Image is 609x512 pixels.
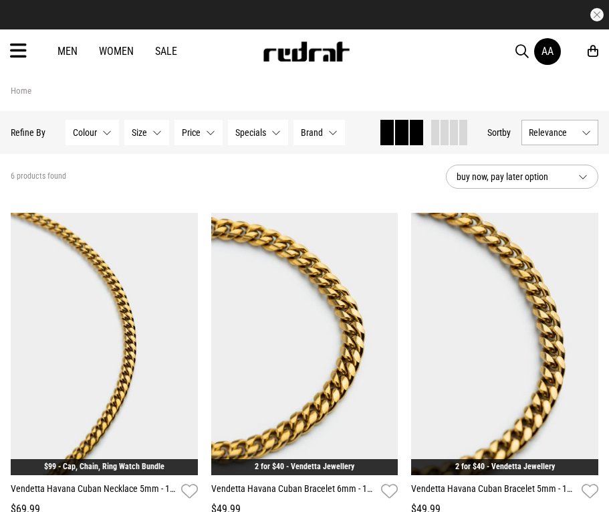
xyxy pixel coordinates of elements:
[255,462,354,471] a: 2 for $40 - Vendetta Jewellery
[301,127,323,138] span: Brand
[228,120,288,145] button: Specials
[521,120,598,145] button: Relevance
[293,120,345,145] button: Brand
[11,171,66,182] span: 6 products found
[99,45,134,58] a: Women
[182,127,201,138] span: Price
[529,127,576,138] span: Relevance
[66,120,119,145] button: Colour
[124,120,169,145] button: Size
[155,45,177,58] a: Sale
[262,41,350,62] img: Redrat logo
[541,45,554,58] div: AA
[44,462,164,471] a: $99 - Cap, Chain, Ring Watch Bundle
[411,482,576,501] a: Vendetta Havana Cuban Bracelet 5mm - 18K Gold Plated
[57,45,78,58] a: Men
[235,127,266,138] span: Specials
[457,169,568,185] span: buy now, pay later option
[455,462,555,471] a: 2 for $40 - Vendetta Jewellery
[11,482,176,501] a: Vendetta Havana Cuban Necklace 5mm - 18K Gold Plated
[487,124,511,141] button: Sortby
[502,127,511,138] span: by
[11,86,31,96] a: Home
[174,120,223,145] button: Price
[11,127,45,138] p: Refine By
[211,482,376,501] a: Vendetta Havana Cuban Bracelet 6mm - 18K Gold Plated
[73,127,97,138] span: Colour
[411,213,598,475] img: Vendetta Havana Cuban Bracelet 5mm - 18k Gold Plated in Gold
[446,165,598,189] button: buy now, pay later option
[132,127,147,138] span: Size
[211,213,398,475] img: Vendetta Havana Cuban Bracelet 6mm - 18k Gold Plated in Gold
[205,8,405,21] iframe: Customer reviews powered by Trustpilot
[11,213,198,475] img: Vendetta Havana Cuban Necklace 5mm - 18k Gold Plated in Gold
